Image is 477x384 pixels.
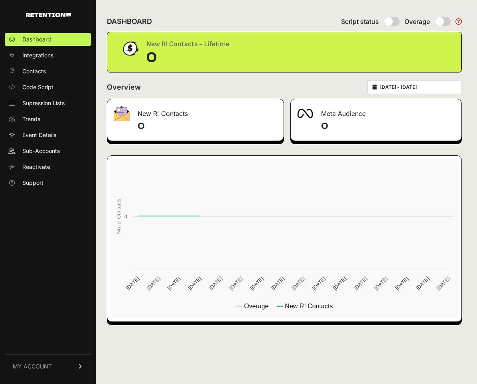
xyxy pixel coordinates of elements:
[107,16,152,27] h2: DASHBOARD
[5,145,91,157] a: Sub-Accounts
[244,303,268,310] text: Overage
[187,276,203,291] text: [DATE]
[436,276,451,291] text: [DATE]
[229,276,244,291] text: [DATE]
[208,276,223,291] text: [DATE]
[114,106,130,121] img: fa-envelope-19ae18322b30453b285274b1b8af3d052b27d846a4fbe8435d1a52b978f639a2.png
[120,39,140,59] img: dollar-coin-05c43ed7efb7bc0c12610022525b4bbbb207c7efeef5aecc26f025e68dcafac9.png
[13,362,52,370] span: MY ACCOUNT
[5,161,91,173] a: Reactivate
[270,276,285,291] text: [DATE]
[415,276,430,291] text: [DATE]
[26,13,71,17] img: Retention.com
[341,17,379,26] span: Script status
[22,35,51,43] span: Dashboard
[5,129,91,141] a: Event Details
[166,276,182,291] text: [DATE]
[22,99,65,107] span: Supression Lists
[146,50,229,66] div: 0
[22,147,60,155] span: Sub-Accounts
[5,33,91,46] a: Dashboard
[394,276,410,291] text: [DATE]
[353,276,368,291] text: [DATE]
[5,97,91,110] a: Supression Lists
[290,276,306,291] text: [DATE]
[22,179,43,187] span: Support
[22,115,40,123] span: Trends
[285,303,333,310] text: New R! Contacts
[373,276,389,291] text: [DATE]
[5,354,91,378] a: MY ACCOUNT
[124,214,127,219] text: 0
[332,276,347,291] text: [DATE]
[5,113,91,125] a: Trends
[22,51,53,59] span: Integrations
[5,176,91,189] a: Support
[138,120,277,133] h4: 0
[5,49,91,62] a: Integrations
[5,81,91,94] a: Code Script
[404,17,430,26] span: Overage
[107,99,284,123] div: New R! Contacts
[291,99,461,123] div: Meta Audience
[125,276,140,291] text: [DATE]
[311,276,327,291] text: [DATE]
[22,67,46,75] span: Contacts
[321,120,455,133] h4: 0
[5,65,91,78] a: Contacts
[297,109,313,118] img: fa-meta-2f981b61bb99beabf952f7030308934f19ce035c18b003e963880cc3fabeebb7.png
[146,39,229,50] div: New R! Contacts - Lifetime
[116,199,122,234] text: No. of Contacts
[146,276,161,291] text: [DATE]
[249,276,264,291] text: [DATE]
[107,82,141,93] h2: Overview
[22,83,53,91] span: Code Script
[22,131,56,139] span: Event Details
[22,163,50,171] span: Reactivate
